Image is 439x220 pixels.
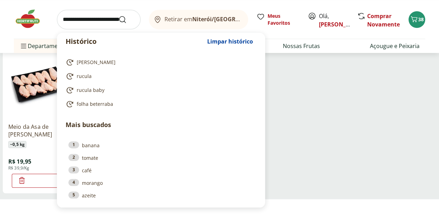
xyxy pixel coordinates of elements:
[66,72,254,80] a: rucula
[8,51,74,117] img: Meio da Asa de Frango Resfriado
[370,42,420,50] a: Açougue e Peixaria
[207,39,253,44] span: Limpar histórico
[319,12,350,29] span: Olá,
[68,154,254,162] a: 2tomate
[268,13,299,26] span: Meus Favoritos
[57,10,141,29] input: search
[68,166,79,173] div: 3
[8,165,29,171] span: R$ 39,9/Kg
[418,16,424,23] span: 38
[77,73,92,80] span: rucula
[66,86,254,94] a: rucula baby
[192,15,271,23] b: Niterói/[GEOGRAPHIC_DATA]
[77,101,113,108] span: folha beterraba
[66,37,204,46] p: Histórico
[68,141,79,148] div: 1
[256,13,299,26] a: Meus Favoritos
[8,141,26,148] span: ~ 0,5 kg
[68,191,254,199] a: 5azeite
[19,38,69,54] span: Departamentos
[8,158,31,165] span: R$ 19,95
[66,58,254,66] a: [PERSON_NAME]
[367,12,400,28] a: Comprar Novamente
[68,179,79,186] div: 4
[149,10,248,29] button: Retirar emNiterói/[GEOGRAPHIC_DATA]
[77,87,104,94] span: rucula baby
[204,33,256,50] button: Limpar histórico
[118,15,135,24] button: Submit Search
[164,16,241,22] span: Retirar em
[19,38,28,54] button: Menu
[77,59,116,66] span: [PERSON_NAME]
[68,179,254,187] a: 4morango
[319,21,364,28] a: [PERSON_NAME]
[66,120,256,129] p: Mais buscados
[408,11,425,28] button: Carrinho
[14,8,49,29] img: Hortifruti
[8,123,74,138] a: Meio da Asa de [PERSON_NAME]
[68,191,79,198] div: 5
[68,141,254,149] a: 1banana
[68,166,254,174] a: 3café
[68,154,79,161] div: 2
[283,42,320,50] a: Nossas Frutas
[66,100,254,108] a: folha beterraba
